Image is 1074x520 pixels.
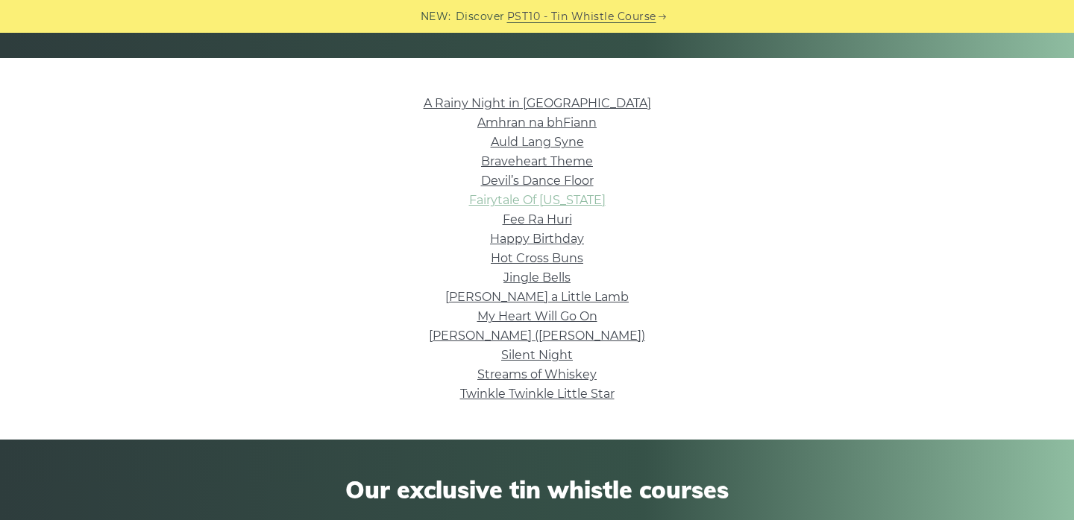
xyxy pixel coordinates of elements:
[481,174,594,188] a: Devil’s Dance Floor
[445,290,629,304] a: [PERSON_NAME] a Little Lamb
[477,115,597,130] a: Amhran na bhFiann
[503,270,571,285] a: Jingle Bells
[456,8,505,25] span: Discover
[477,367,597,381] a: Streams of Whiskey
[490,232,584,246] a: Happy Birthday
[460,387,615,401] a: Twinkle Twinkle Little Star
[503,212,572,226] a: Fee Ra Huri
[429,329,645,343] a: [PERSON_NAME] ([PERSON_NAME])
[491,135,584,149] a: Auld Lang Syne
[477,309,597,323] a: My Heart Will Go On
[116,475,958,504] span: Our exclusive tin whistle courses
[491,251,583,265] a: Hot Cross Buns
[421,8,451,25] span: NEW:
[501,348,573,362] a: Silent Night
[507,8,656,25] a: PST10 - Tin Whistle Course
[424,96,651,110] a: A Rainy Night in [GEOGRAPHIC_DATA]
[469,193,606,207] a: Fairytale Of [US_STATE]
[481,154,593,168] a: Braveheart Theme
